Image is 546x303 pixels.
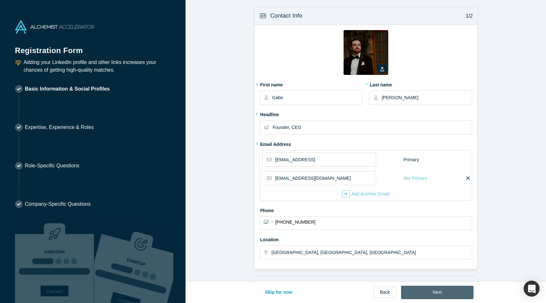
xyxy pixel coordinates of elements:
img: Alchemist Accelerator Logo [15,20,94,34]
p: 1/2 [462,12,473,20]
button: Add Another Email [342,190,390,198]
h1: Registration Form [15,38,171,56]
div: Primary [403,154,420,165]
h3: Social Links [271,281,303,290]
h3: Contact Info [270,12,302,20]
p: Basic Information & Social Profiles [25,85,110,93]
p: Expertise, Experience & Roles [25,124,94,131]
p: Adding your LinkedIn profile and other links increases your chances of getting high-quality matches. [24,59,171,74]
p: Company-Specific Questions [25,200,91,208]
label: Location [260,234,472,243]
button: Next [401,286,474,299]
label: Last name [369,79,472,88]
a: Back [373,287,397,298]
div: Add Another Email [342,190,390,198]
label: Email Address [260,139,291,148]
p: Role-Specific Questions [25,162,80,170]
label: Phone [260,205,472,214]
button: Skip for now [258,286,300,299]
input: Enter a location [271,246,471,259]
input: Partner, CEO [273,121,472,134]
img: Profile user default [344,30,388,75]
label: Headline [260,109,472,118]
label: First name [260,79,362,88]
div: Set Primary [403,173,428,184]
